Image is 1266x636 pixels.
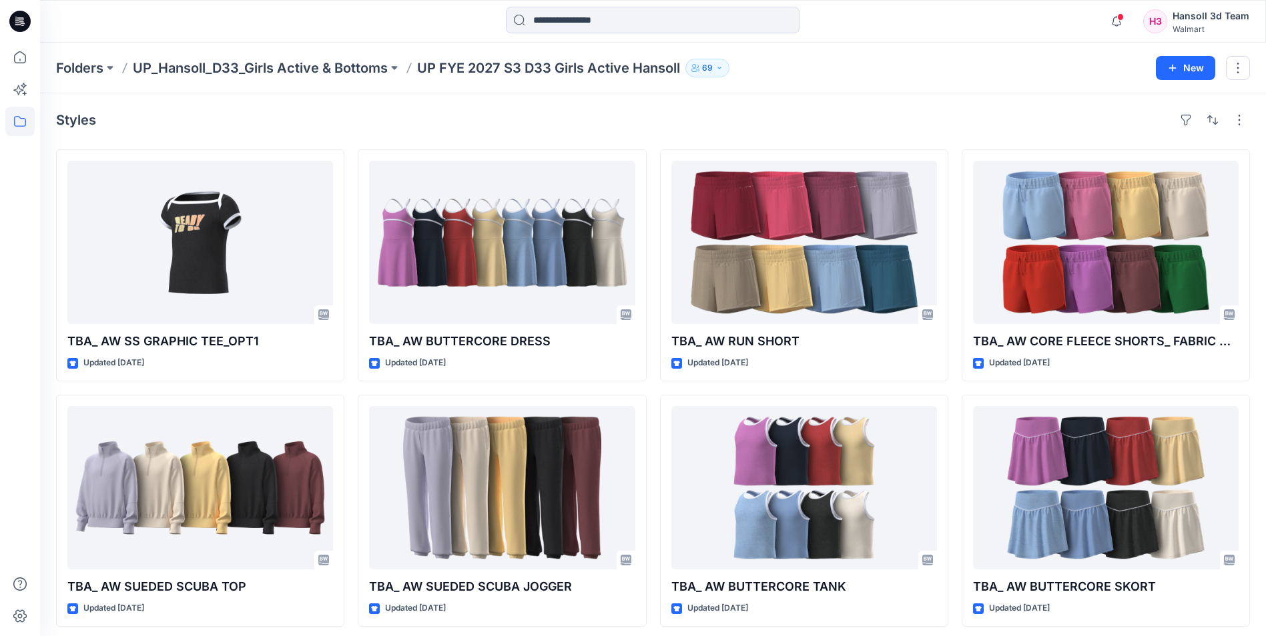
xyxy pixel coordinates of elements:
[385,356,446,370] p: Updated [DATE]
[671,161,937,324] a: TBA_ AW RUN SHORT
[83,601,144,615] p: Updated [DATE]
[369,161,635,324] a: TBA_ AW BUTTERCORE DRESS
[989,356,1050,370] p: Updated [DATE]
[973,406,1239,569] a: TBA_ AW BUTTERCORE SKORT
[702,61,713,75] p: 69
[67,332,333,351] p: TBA_ AW SS GRAPHIC TEE_OPT1
[687,356,748,370] p: Updated [DATE]
[671,332,937,351] p: TBA_ AW RUN SHORT
[1156,56,1215,80] button: New
[687,601,748,615] p: Updated [DATE]
[67,161,333,324] a: TBA_ AW SS GRAPHIC TEE_OPT1
[1143,9,1167,33] div: H3
[973,332,1239,351] p: TBA_ AW CORE FLEECE SHORTS_ FABRIC OPT(2)
[83,356,144,370] p: Updated [DATE]
[973,161,1239,324] a: TBA_ AW CORE FLEECE SHORTS_ FABRIC OPT(2)
[67,406,333,569] a: TBA_ AW SUEDED SCUBA TOP
[685,59,729,77] button: 69
[56,112,96,128] h4: Styles
[973,577,1239,596] p: TBA_ AW BUTTERCORE SKORT
[1173,8,1249,24] div: Hansoll 3d Team
[989,601,1050,615] p: Updated [DATE]
[369,406,635,569] a: TBA_ AW SUEDED SCUBA JOGGER
[133,59,388,77] a: UP_Hansoll_D33_Girls Active & Bottoms
[369,577,635,596] p: TBA_ AW SUEDED SCUBA JOGGER
[369,332,635,351] p: TBA_ AW BUTTERCORE DRESS
[417,59,680,77] p: UP FYE 2027 S3 D33 Girls Active Hansoll
[671,406,937,569] a: TBA_ AW BUTTERCORE TANK
[56,59,103,77] a: Folders
[671,577,937,596] p: TBA_ AW BUTTERCORE TANK
[1173,24,1249,34] div: Walmart
[67,577,333,596] p: TBA_ AW SUEDED SCUBA TOP
[385,601,446,615] p: Updated [DATE]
